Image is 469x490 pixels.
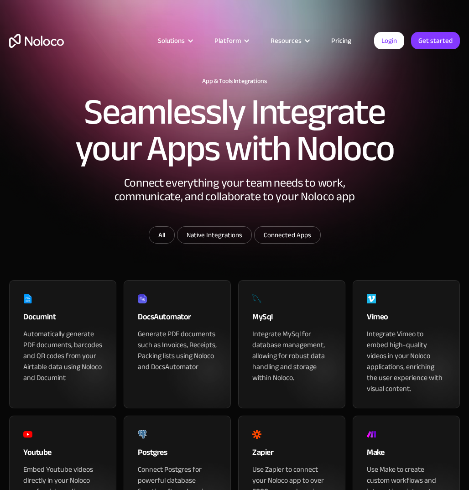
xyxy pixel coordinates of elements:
[367,310,446,328] div: Vimeo
[124,280,231,408] a: DocsAutomatorGenerate PDF documents such as Invoices, Receipts, Packing lists using Noloco and Do...
[252,328,331,383] div: Integrate MySql for database management, allowing for robust data handling and storage within Nol...
[23,310,102,328] div: Documint
[138,328,217,372] div: Generate PDF documents such as Invoices, Receipts, Packing lists using Noloco and DocsAutomator
[138,446,217,464] div: Postgres
[271,35,302,47] div: Resources
[374,32,404,49] a: Login
[23,446,102,464] div: Youtube
[411,32,460,49] a: Get started
[23,328,102,383] div: Automatically generate PDF documents, barcodes and QR codes from your Airtable data using Noloco ...
[203,35,259,47] div: Platform
[367,446,446,464] div: Make
[252,446,331,464] div: Zapier
[320,35,363,47] a: Pricing
[138,310,217,328] div: DocsAutomator
[75,94,394,167] h2: Seamlessly Integrate your Apps with Noloco
[149,226,175,244] a: All
[158,35,185,47] div: Solutions
[9,280,116,408] a: DocumintAutomatically generate PDF documents, barcodes and QR codes from your Airtable data using...
[214,35,241,47] div: Platform
[9,34,64,48] a: home
[52,226,417,246] form: Email Form
[367,328,446,394] div: Integrate Vimeo to embed high-quality videos in your Noloco applications, enriching the user expe...
[146,35,203,47] div: Solutions
[252,310,331,328] div: MySql
[238,280,345,408] a: MySqlIntegrate MySql for database management, allowing for robust data handling and storage withi...
[353,280,460,408] a: VimeoIntegrate Vimeo to embed high-quality videos in your Noloco applications, enriching the user...
[98,176,371,226] div: Connect everything your team needs to work, communicate, and collaborate to your Noloco app
[259,35,320,47] div: Resources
